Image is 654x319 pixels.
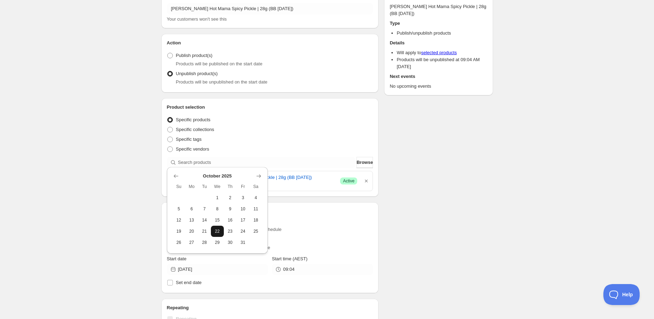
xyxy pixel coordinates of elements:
h2: Type [390,20,487,27]
button: Monday October 13 2025 [185,215,198,226]
button: Friday October 31 2025 [236,237,249,248]
button: Tuesday October 21 2025 [198,226,211,237]
button: Thursday October 2 2025 [224,192,237,203]
span: Products will be published on the start date [176,61,263,66]
span: 31 [239,240,247,245]
span: Start time (AEST) [272,256,308,261]
span: 25 [252,229,259,234]
button: Thursday October 16 2025 [224,215,237,226]
h2: Action [167,39,373,46]
button: Wednesday October 15 2025 [211,215,224,226]
button: Saturday October 11 2025 [249,203,262,215]
span: Mo [188,184,195,189]
span: 19 [175,229,183,234]
span: 8 [214,206,221,212]
span: Publish product(s) [176,53,213,58]
button: Wednesday October 8 2025 [211,203,224,215]
button: Saturday October 4 2025 [249,192,262,203]
span: Fr [239,184,247,189]
span: 2 [227,195,234,201]
span: 14 [201,217,208,223]
th: Sunday [172,181,185,192]
span: 5 [175,206,183,212]
li: Publish/unpublish products [397,30,487,37]
button: Sunday October 5 2025 [172,203,185,215]
span: Your customers won't see this [167,16,227,22]
th: Tuesday [198,181,211,192]
input: Search products [178,157,355,168]
p: [PERSON_NAME] Hot Mama Spicy Pickle | 28g (BB [DATE]) [390,3,487,17]
span: Sa [252,184,259,189]
button: Browse [357,157,373,168]
span: 29 [214,240,221,245]
h2: Product selection [167,104,373,111]
button: Thursday October 23 2025 [224,226,237,237]
button: Sunday October 26 2025 [172,237,185,248]
span: Su [175,184,183,189]
span: Active [343,178,354,184]
span: 22 [214,229,221,234]
span: We [214,184,221,189]
span: 12 [175,217,183,223]
button: Monday October 6 2025 [185,203,198,215]
span: Tu [201,184,208,189]
button: Friday October 10 2025 [236,203,249,215]
span: Th [227,184,234,189]
span: 26 [175,240,183,245]
span: 1 [214,195,221,201]
span: 3 [239,195,247,201]
h2: Next events [390,73,487,80]
button: Monday October 20 2025 [185,226,198,237]
a: selected products [421,50,457,55]
span: 27 [188,240,195,245]
button: Friday October 17 2025 [236,215,249,226]
span: Specific tags [176,137,202,142]
button: Show previous month, September 2025 [171,171,181,181]
span: 21 [201,229,208,234]
span: 24 [239,229,247,234]
button: Friday October 24 2025 [236,226,249,237]
th: Wednesday [211,181,224,192]
button: Sunday October 19 2025 [172,226,185,237]
span: 11 [252,206,259,212]
li: Products will be unpublished at 09:04 AM [DATE] [397,56,487,70]
span: Browse [357,159,373,166]
p: No upcoming events [390,83,487,90]
span: 7 [201,206,208,212]
span: Specific collections [176,127,214,132]
th: Monday [185,181,198,192]
button: Tuesday October 14 2025 [198,215,211,226]
th: Friday [236,181,249,192]
span: 20 [188,229,195,234]
button: Show next month, November 2025 [254,171,264,181]
button: Wednesday October 29 2025 [211,237,224,248]
button: Wednesday October 1 2025 [211,192,224,203]
span: Start date [167,256,186,261]
span: 9 [227,206,234,212]
span: Products will be unpublished on the start date [176,79,267,85]
th: Saturday [249,181,262,192]
h2: Details [390,39,487,46]
span: 16 [227,217,234,223]
button: Saturday October 25 2025 [249,226,262,237]
button: Wednesday October 22 2025 [211,226,224,237]
button: Thursday October 9 2025 [224,203,237,215]
iframe: Toggle Customer Support [603,284,640,305]
button: Sunday October 12 2025 [172,215,185,226]
button: Tuesday October 28 2025 [198,237,211,248]
button: Tuesday October 7 2025 [198,203,211,215]
span: 30 [227,240,234,245]
span: 4 [252,195,259,201]
span: Specific products [176,117,211,122]
span: 6 [188,206,195,212]
button: Monday October 27 2025 [185,237,198,248]
span: Unpublish product(s) [176,71,218,76]
h2: Active dates [167,208,373,215]
button: Friday October 3 2025 [236,192,249,203]
span: 13 [188,217,195,223]
span: Specific vendors [176,146,209,152]
span: Set end date [176,280,202,285]
span: 17 [239,217,247,223]
th: Thursday [224,181,237,192]
span: 15 [214,217,221,223]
